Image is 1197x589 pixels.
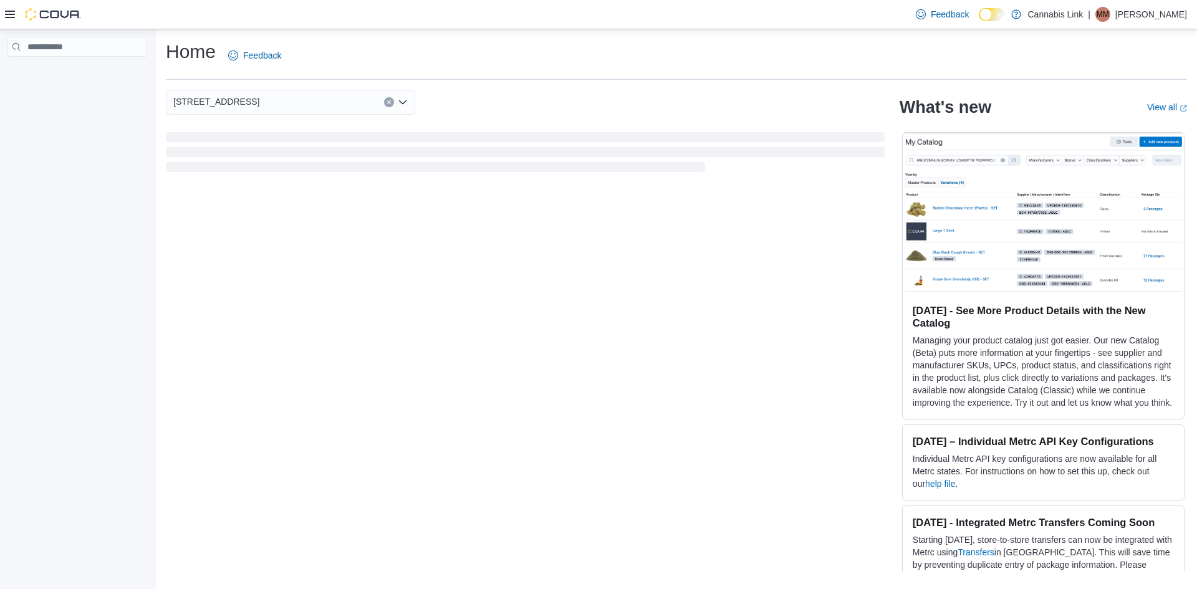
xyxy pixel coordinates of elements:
[384,97,394,107] button: Clear input
[931,8,969,21] span: Feedback
[1180,105,1187,112] svg: External link
[913,304,1174,329] h3: [DATE] - See More Product Details with the New Catalog
[913,334,1174,409] p: Managing your product catalog just got easier. Our new Catalog (Beta) puts more information at yo...
[913,435,1174,448] h3: [DATE] – Individual Metrc API Key Configurations
[1147,102,1187,112] a: View allExternal link
[1027,7,1083,22] p: Cannabis Link
[1115,7,1187,22] p: [PERSON_NAME]
[166,39,216,64] h1: Home
[223,43,286,68] a: Feedback
[913,453,1174,490] p: Individual Metrc API key configurations are now available for all Metrc states. For instructions ...
[7,59,147,89] nav: Complex example
[243,49,281,62] span: Feedback
[398,97,408,107] button: Open list of options
[1097,7,1109,22] span: MM
[25,8,81,21] img: Cova
[173,94,259,109] span: [STREET_ADDRESS]
[900,97,991,117] h2: What's new
[1095,7,1110,22] div: Michelle Morrison
[166,135,885,175] span: Loading
[1088,7,1090,22] p: |
[911,2,974,27] a: Feedback
[913,516,1174,529] h3: [DATE] - Integrated Metrc Transfers Coming Soon
[979,8,1005,21] input: Dark Mode
[958,547,994,557] a: Transfers
[925,479,955,489] a: help file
